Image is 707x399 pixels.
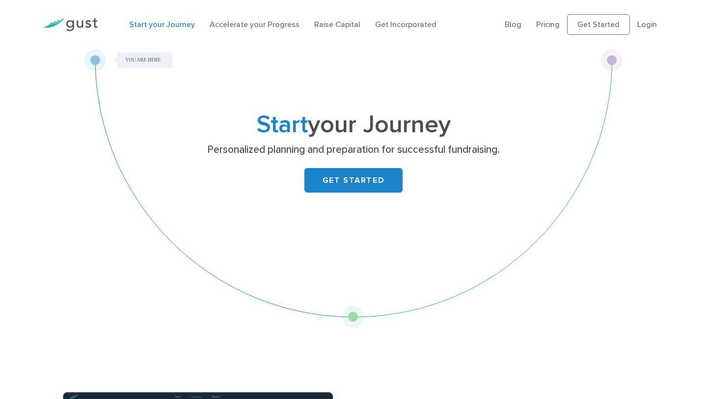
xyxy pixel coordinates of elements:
[160,114,547,136] h1: your Journey
[163,143,544,157] p: Personalized planning and preparation for successful fundraising.
[129,20,195,29] a: Start your Journey
[536,20,560,29] a: Pricing
[637,20,657,29] a: Login
[43,18,98,31] img: Gust Logo
[314,20,360,29] a: Raise Capital
[505,20,521,29] a: Blog
[304,168,403,193] a: GET STARTED
[567,14,630,35] a: Get Started
[210,20,299,29] a: Accelerate your Progress
[257,110,308,139] span: Start
[375,20,436,29] a: Get Incorporated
